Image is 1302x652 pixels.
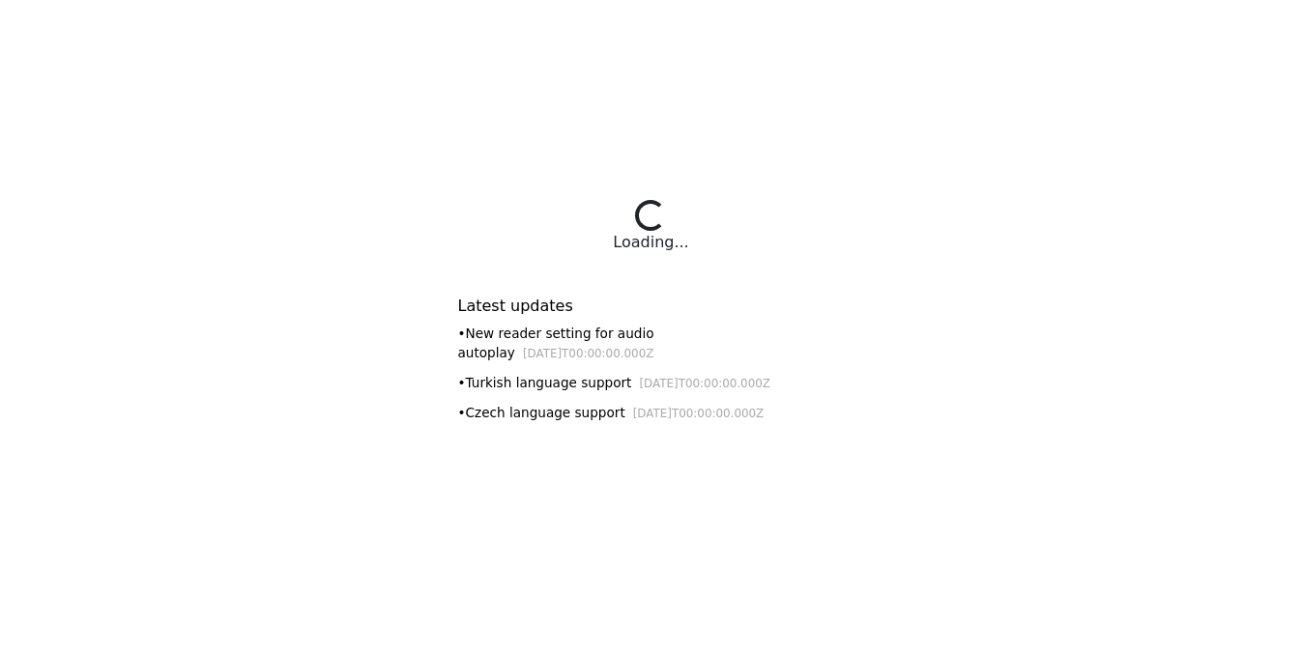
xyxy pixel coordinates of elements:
div: • Czech language support [458,403,845,423]
small: [DATE]T00:00:00.000Z [633,407,765,420]
div: • New reader setting for audio autoplay [458,324,845,363]
div: • Turkish language support [458,373,845,393]
h6: Latest updates [458,297,845,315]
small: [DATE]T00:00:00.000Z [523,347,654,360]
small: [DATE]T00:00:00.000Z [639,377,770,390]
div: Loading... [613,231,688,254]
